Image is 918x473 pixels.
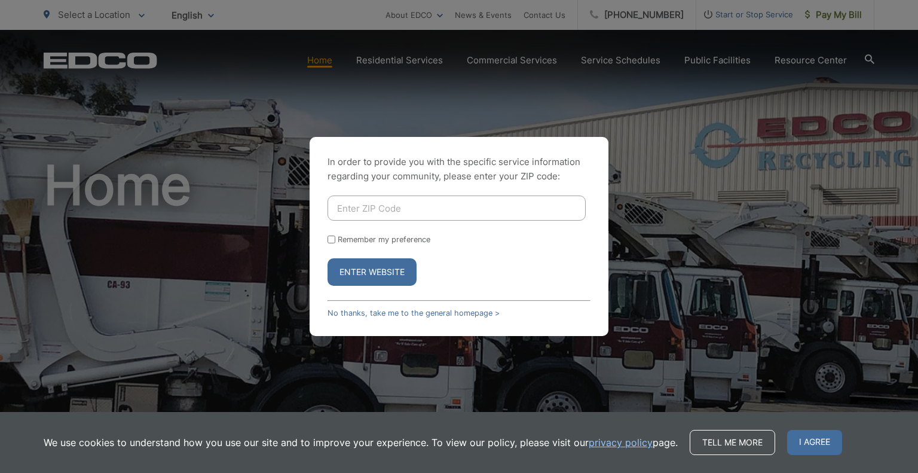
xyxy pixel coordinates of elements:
label: Remember my preference [338,235,430,244]
span: I agree [787,430,842,455]
a: Tell me more [690,430,775,455]
input: Enter ZIP Code [328,196,586,221]
a: No thanks, take me to the general homepage > [328,309,500,318]
p: In order to provide you with the specific service information regarding your community, please en... [328,155,590,184]
p: We use cookies to understand how you use our site and to improve your experience. To view our pol... [44,435,678,450]
a: privacy policy [589,435,653,450]
button: Enter Website [328,258,417,286]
